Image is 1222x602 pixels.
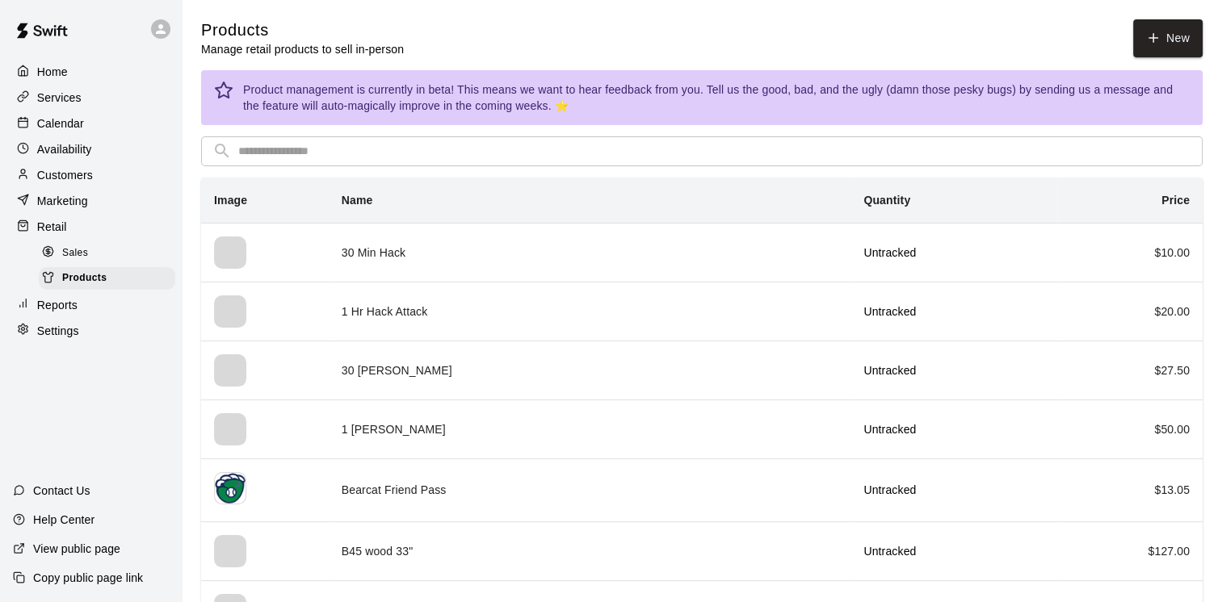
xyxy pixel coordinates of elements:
span: Products [62,270,107,286]
a: Retail [13,215,169,239]
b: Price [1161,194,1190,207]
a: Availability [13,137,169,161]
p: Services [37,90,82,106]
td: $ 127.00 [1057,521,1203,580]
div: Sales [39,242,175,265]
p: Untracked [863,303,1044,320]
b: Quantity [863,194,910,207]
p: View public page [33,541,120,557]
a: Home [13,60,169,84]
p: Untracked [863,245,1044,261]
p: Untracked [863,482,1044,498]
td: $ 10.00 [1057,223,1203,282]
td: 30 [PERSON_NAME] [329,341,851,399]
p: Reports [37,297,78,313]
td: $ 50.00 [1057,399,1203,458]
b: Name [342,194,373,207]
p: Help Center [33,512,94,528]
p: Retail [37,219,67,235]
p: Copy public page link [33,570,143,586]
td: $ 20.00 [1057,282,1203,341]
h5: Products [201,19,404,41]
div: Products [39,267,175,290]
b: Image [214,194,247,207]
span: Sales [62,245,88,261]
p: Calendar [37,115,84,132]
p: Marketing [37,193,88,209]
p: Customers [37,167,93,183]
p: Settings [37,323,79,339]
p: Contact Us [33,483,90,499]
div: Product management is currently in beta! This means we want to hear feedback from you. Tell us th... [243,75,1190,120]
td: 1 [PERSON_NAME] [329,399,851,458]
a: Sales [39,240,182,265]
td: 30 Min Hack [329,223,851,282]
a: Services [13,86,169,110]
td: B45 wood 33" [329,521,851,580]
a: Calendar [13,111,169,136]
p: Untracked [863,362,1044,378]
a: Customers [13,163,169,187]
a: Reports [13,293,169,317]
p: Home [37,64,68,80]
a: Marketing [13,189,169,213]
td: $ 13.05 [1057,458,1203,521]
a: Settings [13,319,169,343]
a: Products [39,265,182,291]
p: Untracked [863,421,1044,437]
a: sending us a message [1035,83,1150,96]
img: product 1482 [214,472,246,504]
td: Bearcat Friend Pass [329,458,851,521]
p: Manage retail products to sell in-person [201,41,404,57]
td: $ 27.50 [1057,341,1203,399]
a: New [1133,19,1203,57]
p: Untracked [863,543,1044,559]
td: 1 Hr Hack Attack [329,282,851,341]
p: Availability [37,141,92,157]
